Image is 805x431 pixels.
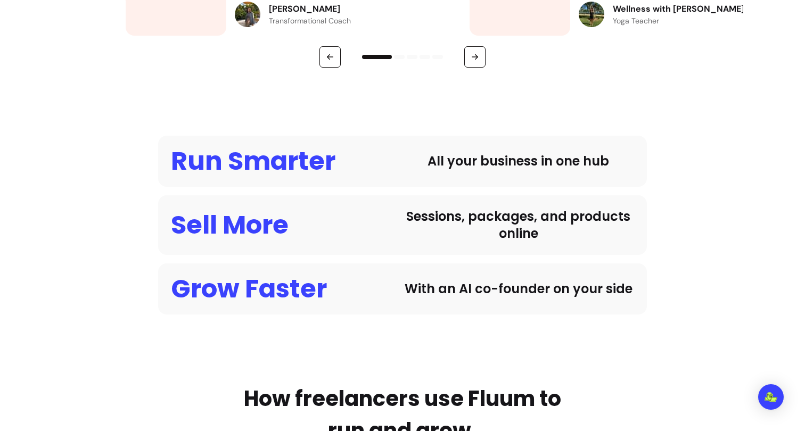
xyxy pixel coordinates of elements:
div: Run Smarter [171,148,335,174]
p: Yoga Teacher [613,15,744,26]
img: Review avatar [235,2,260,27]
p: Transformational Coach [269,15,351,26]
div: Grow Faster [171,276,327,302]
p: [PERSON_NAME] [269,3,351,15]
div: Sell More [171,212,289,238]
img: Review avatar [579,2,604,27]
div: Open Intercom Messenger [758,384,784,410]
div: Sessions, packages, and products online [402,208,634,242]
div: With an AI co-founder on your side [402,280,634,297]
div: All your business in one hub [402,153,634,170]
p: Wellness with [PERSON_NAME] [613,3,744,15]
